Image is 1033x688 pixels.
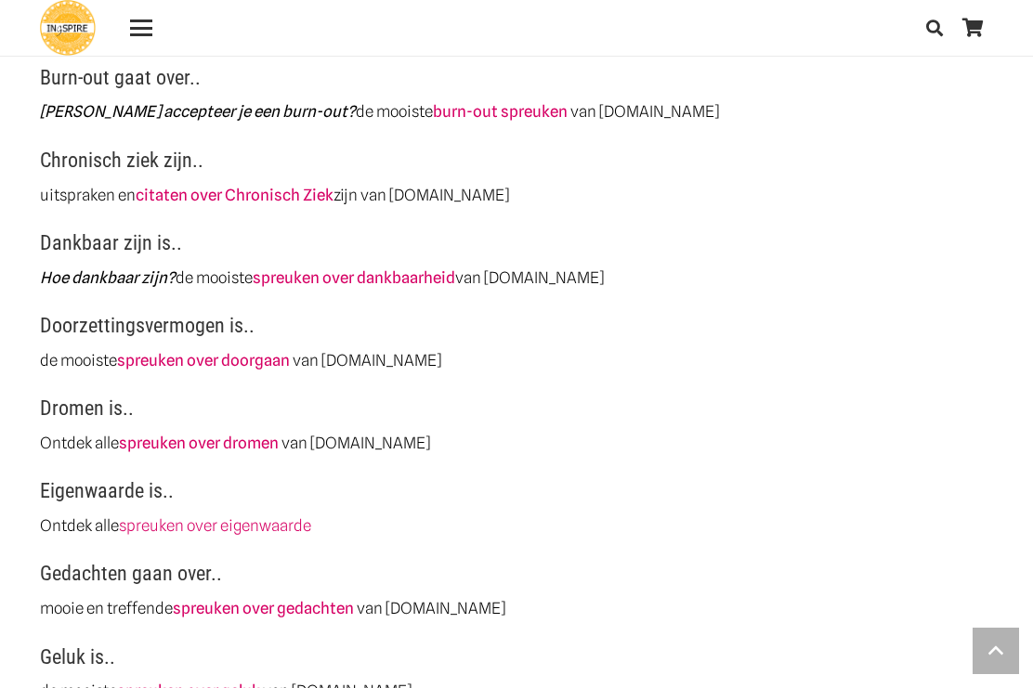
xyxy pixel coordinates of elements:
a: citaten over Chronisch Ziek [136,186,333,204]
a: spreuken over gedachten [173,599,354,617]
p: Ontdek alle [40,514,994,538]
p: de mooiste van [DOMAIN_NAME] [40,266,994,290]
h3: Burn-out gaat over.. [40,65,994,101]
a: spreuken over dankbaarheid [253,268,455,287]
p: uitspraken en zijn van [DOMAIN_NAME] [40,184,994,207]
h3: Eigenwaarde is.. [40,478,994,514]
p: de mooiste van [DOMAIN_NAME] [40,100,994,123]
h3: Dankbaar zijn is.. [40,230,994,266]
h3: Gedachten gaan over.. [40,561,994,597]
h3: Doorzettingsvermogen is.. [40,313,994,349]
p: Ontdek alle van [DOMAIN_NAME] [40,432,994,455]
h3: Geluk is.. [40,644,994,681]
strong: Hoe dankbaar zijn? [40,268,176,287]
h3: Dromen is.. [40,396,994,432]
a: Terug naar top [973,628,1019,674]
a: Menu [117,17,164,39]
p: mooie en treffende van [DOMAIN_NAME] [40,597,994,620]
p: de mooiste van [DOMAIN_NAME] [40,349,994,372]
a: Zoeken [916,5,953,51]
h3: Chronisch ziek zijn.. [40,148,994,184]
a: spreuken over dromen [119,434,279,452]
a: spreuken over doorgaan [117,351,290,370]
strong: [PERSON_NAME] accepteer je een burn-out? [40,102,356,121]
a: burn-out spreuken [433,102,568,121]
a: spreuken over eigenwaarde [119,516,311,535]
